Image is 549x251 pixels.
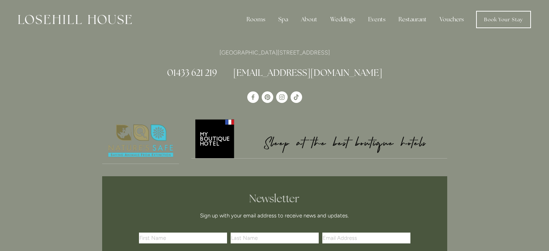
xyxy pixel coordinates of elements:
a: Pinterest [262,91,273,103]
a: 01433 621 219 [167,67,217,78]
div: Weddings [324,12,361,27]
a: Book Your Stay [476,11,531,28]
a: Instagram [276,91,288,103]
div: Spa [273,12,294,27]
div: Rooms [241,12,271,27]
input: First Name [139,233,227,243]
p: Sign up with your email address to receive news and updates. [141,211,408,220]
h2: Newsletter [141,192,408,205]
div: Events [362,12,391,27]
p: [GEOGRAPHIC_DATA][STREET_ADDRESS] [102,48,447,57]
a: [EMAIL_ADDRESS][DOMAIN_NAME] [233,67,382,78]
a: Nature's Safe - Logo [102,118,179,164]
img: Nature's Safe - Logo [102,118,179,164]
input: Email Address [322,233,410,243]
a: Vouchers [434,12,470,27]
a: TikTok [291,91,302,103]
img: Losehill House [18,15,132,24]
img: My Boutique Hotel - Logo [191,118,447,158]
div: Restaurant [393,12,432,27]
input: Last Name [231,233,319,243]
a: Losehill House Hotel & Spa [247,91,259,103]
div: About [295,12,323,27]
